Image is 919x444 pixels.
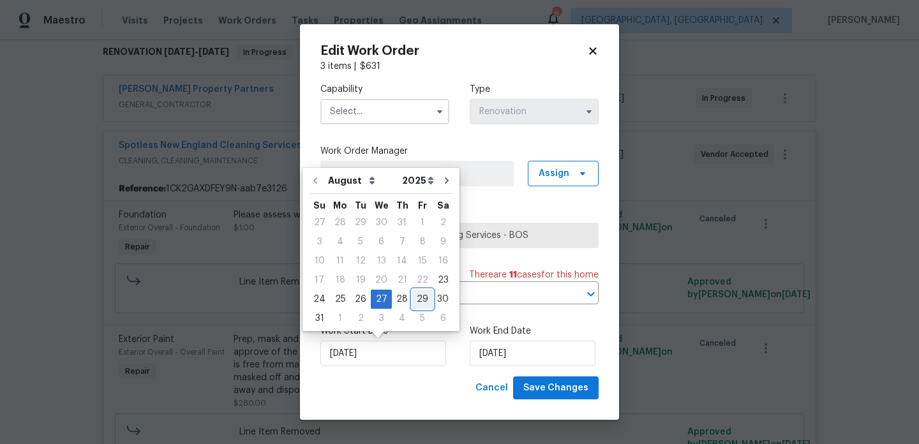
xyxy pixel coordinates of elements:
[392,233,412,251] div: 7
[392,270,412,290] div: Thu Aug 21 2025
[371,251,392,270] div: Wed Aug 13 2025
[412,251,433,270] div: Fri Aug 15 2025
[309,270,330,290] div: Sun Aug 17 2025
[470,376,513,400] button: Cancel
[350,271,371,289] div: 19
[309,233,330,251] div: 3
[350,309,371,327] div: 2
[330,213,350,232] div: Mon Jul 28 2025
[350,270,371,290] div: Tue Aug 19 2025
[375,201,389,210] abbr: Wednesday
[333,201,347,210] abbr: Monday
[320,83,449,96] label: Capability
[320,60,599,73] div: 3 items |
[330,251,350,270] div: Mon Aug 11 2025
[396,201,408,210] abbr: Thursday
[360,62,380,71] span: $ 631
[350,213,371,232] div: Tue Jul 29 2025
[470,99,599,124] input: Select...
[309,251,330,270] div: Sun Aug 10 2025
[350,232,371,251] div: Tue Aug 05 2025
[320,145,599,158] label: Work Order Manager
[320,341,446,366] input: M/D/YYYY
[371,214,392,232] div: 30
[371,270,392,290] div: Wed Aug 20 2025
[309,252,330,270] div: 10
[309,213,330,232] div: Sun Jul 27 2025
[330,309,350,328] div: Mon Sep 01 2025
[412,213,433,232] div: Fri Aug 01 2025
[437,168,456,193] button: Go to next month
[509,270,517,279] span: 11
[309,271,330,289] div: 17
[412,232,433,251] div: Fri Aug 08 2025
[412,290,433,309] div: Fri Aug 29 2025
[371,252,392,270] div: 13
[392,232,412,251] div: Thu Aug 07 2025
[350,252,371,270] div: 12
[350,233,371,251] div: 5
[330,270,350,290] div: Mon Aug 18 2025
[470,83,599,96] label: Type
[331,229,588,242] span: Spotless New England Cleaning Services - BOS
[433,290,453,308] div: 30
[330,233,350,251] div: 4
[371,290,392,308] div: 27
[475,380,508,396] span: Cancel
[330,290,350,308] div: 25
[330,309,350,327] div: 1
[309,232,330,251] div: Sun Aug 03 2025
[433,252,453,270] div: 16
[371,232,392,251] div: Wed Aug 06 2025
[433,270,453,290] div: Sat Aug 23 2025
[327,167,507,180] span: [PERSON_NAME]
[371,233,392,251] div: 6
[412,214,433,232] div: 1
[309,290,330,308] div: 24
[418,201,427,210] abbr: Friday
[412,290,433,308] div: 29
[371,309,392,327] div: 3
[582,285,600,303] button: Open
[309,309,330,328] div: Sun Aug 31 2025
[330,290,350,309] div: Mon Aug 25 2025
[371,290,392,309] div: Wed Aug 27 2025
[392,271,412,289] div: 21
[306,168,325,193] button: Go to previous month
[320,99,449,124] input: Select...
[513,376,599,400] button: Save Changes
[309,214,330,232] div: 27
[470,341,595,366] input: M/D/YYYY
[371,309,392,328] div: Wed Sep 03 2025
[539,167,569,180] span: Assign
[392,309,412,327] div: 4
[433,290,453,309] div: Sat Aug 30 2025
[399,171,437,190] select: Year
[330,271,350,289] div: 18
[433,309,453,328] div: Sat Sep 06 2025
[392,290,412,309] div: Thu Aug 28 2025
[320,45,587,57] h2: Edit Work Order
[581,104,597,119] button: Show options
[350,290,371,308] div: 26
[412,270,433,290] div: Fri Aug 22 2025
[392,251,412,270] div: Thu Aug 14 2025
[313,201,325,210] abbr: Sunday
[371,213,392,232] div: Wed Jul 30 2025
[350,309,371,328] div: Tue Sep 02 2025
[355,201,366,210] abbr: Tuesday
[412,252,433,270] div: 15
[437,201,449,210] abbr: Saturday
[412,309,433,327] div: 5
[412,271,433,289] div: 22
[309,309,330,327] div: 31
[392,290,412,308] div: 28
[392,214,412,232] div: 31
[330,232,350,251] div: Mon Aug 04 2025
[433,271,453,289] div: 23
[350,251,371,270] div: Tue Aug 12 2025
[433,251,453,270] div: Sat Aug 16 2025
[433,213,453,232] div: Sat Aug 02 2025
[392,213,412,232] div: Thu Jul 31 2025
[433,233,453,251] div: 9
